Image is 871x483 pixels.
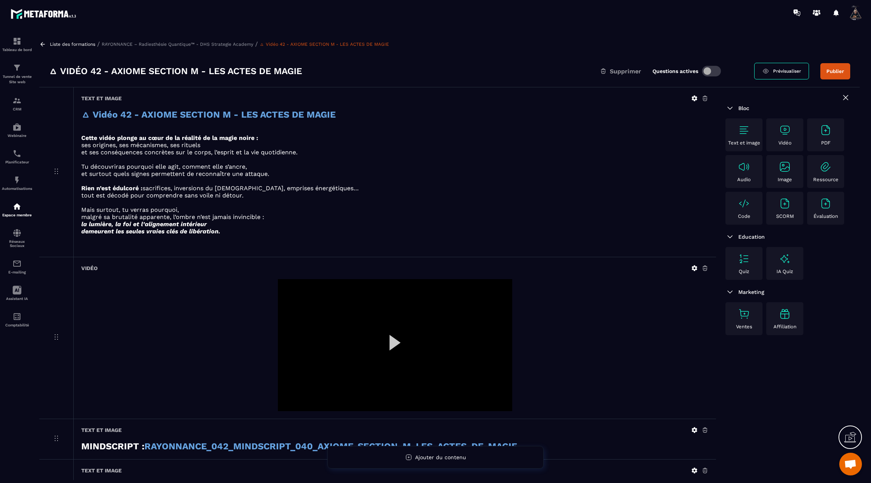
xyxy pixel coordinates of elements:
span: Education [738,234,765,240]
img: social-network [12,228,22,238]
em: demeurent les seules vraies clés de libération. [81,228,220,235]
img: automations [12,202,22,211]
p: Image [778,177,792,182]
a: automationsautomationsEspace membre [2,196,32,223]
a: Liste des formations [50,42,95,47]
a: 🜂 Vidéo 42 - AXIOME SECTION M - LES ACTES DE MAGIE [260,42,389,47]
span: Mais surtout, tu verras pourquoi, [81,206,179,213]
p: E-mailing [2,270,32,274]
p: PDF [821,140,831,146]
img: email [12,259,22,268]
p: Tableau de bord [2,48,32,52]
span: ses origines, ses mécanismes, ses rituels [81,141,200,149]
img: formation [12,96,22,105]
button: Publier [820,63,850,79]
p: Affiliation [773,324,797,329]
span: / [255,40,258,48]
h3: 🜂 Vidéo 42 - AXIOME SECTION M - LES ACTES DE MAGIE [49,65,302,77]
span: malgré sa brutalité apparente, l’ombre n’est jamais invincible : [81,213,264,221]
a: formationformationCRM [2,90,32,117]
a: emailemailE-mailing [2,253,32,280]
label: Questions actives [652,68,698,74]
p: Planificateur [2,160,32,164]
img: text-image no-wrap [820,161,832,173]
span: et surtout quels signes permettent de reconnaître une attaque. [81,170,269,177]
h6: Text et image [81,427,122,433]
a: RAYONNANCE – Radiesthésie Quantique™ - DHS Strategie Academy [102,42,253,47]
p: Audio [737,177,751,182]
img: text-image no-wrap [820,124,832,136]
p: Code [738,213,750,219]
div: Ouvrir le chat [839,453,862,475]
p: Ressource [813,177,838,182]
span: tout est décodé pour comprendre sans voile ni détour. [81,192,243,199]
p: Réseaux Sociaux [2,239,32,248]
p: Espace membre [2,213,32,217]
a: formationformationTunnel de vente Site web [2,57,32,90]
p: Évaluation [814,213,838,219]
img: text-image no-wrap [738,308,750,320]
img: formation [12,37,22,46]
img: automations [12,123,22,132]
img: text-image no-wrap [738,161,750,173]
strong: 🜂 Vidéo 42 - AXIOME SECTION M - LES ACTES DE MAGIE [81,109,336,120]
a: Prévisualiser [754,63,809,79]
img: text-image no-wrap [779,161,791,173]
p: Assistant IA [2,297,32,301]
img: scheduler [12,149,22,158]
img: text-image no-wrap [738,197,750,210]
span: Marketing [738,289,764,295]
img: formation [12,63,22,72]
img: text-image no-wrap [820,197,832,210]
img: logo [11,7,79,21]
img: accountant [12,312,22,321]
p: Automatisations [2,186,32,191]
img: text-image no-wrap [738,253,750,265]
span: sacrifices, inversions du [DEMOGRAPHIC_DATA], emprises énergétiques… [143,185,359,192]
p: Comptabilité [2,323,32,327]
a: schedulerschedulerPlanificateur [2,143,32,170]
a: automationsautomationsWebinaire [2,117,32,143]
p: IA Quiz [776,269,793,274]
p: CRM [2,107,32,111]
strong: Rien n’est édulcoré : [81,185,143,192]
a: automationsautomationsAutomatisations [2,170,32,196]
p: Vidéo [778,140,792,146]
img: text-image no-wrap [779,124,791,136]
p: Quiz [739,269,749,274]
img: text-image no-wrap [779,197,791,210]
h6: Text et image [81,95,122,101]
span: Prévisualiser [773,68,801,74]
a: Assistant IA [2,280,32,306]
a: accountantaccountantComptabilité [2,306,32,333]
span: Ajouter du contenu [415,454,466,460]
span: Tu découvriras pourquoi elle agit, comment elle s’ancre, [81,163,247,170]
em: la lumière, la foi et l’alignement intérieur [81,221,207,228]
strong: Cette vidéo plonge au cœur de la réalité de la magie noire : [81,134,258,141]
p: SCORM [776,213,794,219]
img: arrow-down [725,287,735,297]
h6: Vidéo [81,265,98,271]
img: text-image [779,253,791,265]
p: Webinaire [2,134,32,138]
strong: RAYONNANCE_042_MINDSCRIPT_040_AXIOME_SECTION_M_LES_ACTES_DE_MAGIE [144,441,517,452]
img: text-image no-wrap [738,124,750,136]
span: Supprimer [610,68,641,75]
img: arrow-down [725,104,735,113]
img: arrow-down [725,232,735,241]
span: et ses conséquences concrètes sur le corps, l’esprit et la vie quotidienne. [81,149,298,156]
p: Tunnel de vente Site web [2,74,32,85]
p: Ventes [736,324,752,329]
strong: MINDSCRIPT : [81,441,144,452]
a: social-networksocial-networkRéseaux Sociaux [2,223,32,253]
h6: Text et image [81,467,122,474]
p: Text et image [728,140,760,146]
span: Bloc [738,105,749,111]
img: automations [12,175,22,185]
img: text-image [779,308,791,320]
span: / [97,40,100,48]
a: formationformationTableau de bord [2,31,32,57]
